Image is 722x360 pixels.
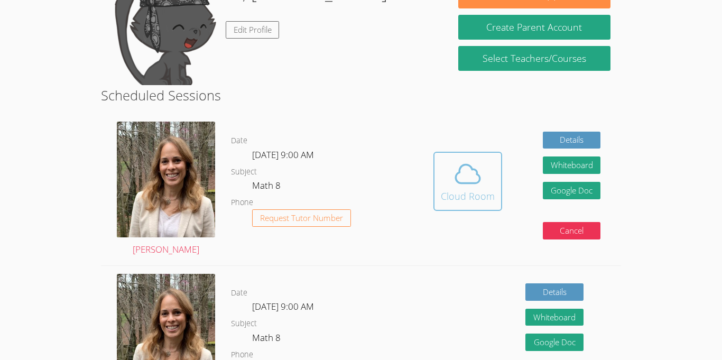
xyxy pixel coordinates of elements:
a: Edit Profile [226,21,280,39]
button: Cloud Room [433,152,502,211]
button: Create Parent Account [458,15,610,40]
span: [DATE] 9:00 AM [252,149,314,161]
a: Google Doc [543,182,601,199]
a: Google Doc [525,334,584,351]
dt: Phone [231,196,253,209]
h2: Scheduled Sessions [101,85,621,105]
dt: Date [231,134,247,147]
span: Request Tutor Number [260,214,343,222]
dd: Math 8 [252,330,283,348]
button: Request Tutor Number [252,209,351,227]
span: [DATE] 9:00 AM [252,300,314,312]
a: Select Teachers/Courses [458,46,610,71]
dt: Date [231,287,247,300]
dt: Subject [231,317,257,330]
div: Cloud Room [441,189,495,204]
a: Details [525,283,584,301]
button: Cancel [543,222,601,239]
a: Details [543,132,601,149]
button: Whiteboard [525,309,584,326]
dt: Subject [231,165,257,179]
a: [PERSON_NAME] [117,122,215,257]
button: Whiteboard [543,156,601,174]
img: avatar.png [117,122,215,237]
dd: Math 8 [252,178,283,196]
